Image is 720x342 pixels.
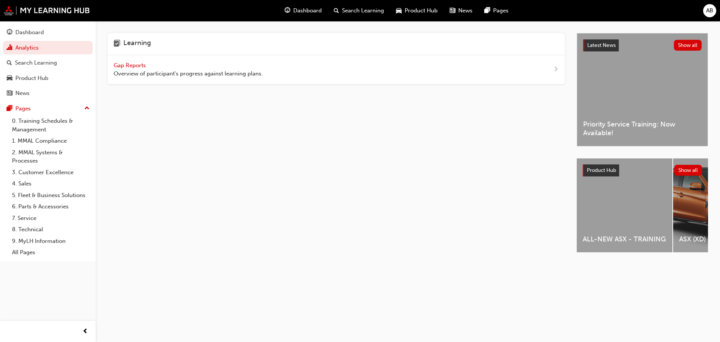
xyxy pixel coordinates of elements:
[3,24,93,102] button: DashboardAnalyticsSearch LearningProduct HubNews
[7,60,12,66] span: search-icon
[7,45,12,51] span: chart-icon
[9,235,93,247] a: 9. MyLH Information
[279,3,328,18] a: guage-iconDashboard
[15,28,44,37] div: Dashboard
[3,102,93,116] button: Pages
[15,104,31,113] div: Pages
[9,135,93,147] a: 1. MMAL Compliance
[4,6,90,15] img: mmal
[15,89,30,98] div: News
[484,6,490,15] span: pages-icon
[444,3,478,18] a: news-iconNews
[458,6,472,15] span: News
[7,29,12,36] span: guage-icon
[9,212,93,224] a: 7. Service
[674,40,702,51] button: Show all
[3,56,93,70] a: Search Learning
[450,6,455,15] span: news-icon
[583,39,702,51] a: Latest NewsShow all
[15,74,48,83] div: Product Hub
[9,247,93,258] a: All Pages
[703,4,716,17] button: AB
[334,6,339,15] span: search-icon
[342,6,384,15] span: Search Learning
[9,190,93,201] a: 5. Fleet & Business Solutions
[583,235,666,244] span: ALL-NEW ASX - TRAINING
[587,42,616,48] span: Latest News
[3,86,93,100] a: News
[328,3,390,18] a: search-iconSearch Learning
[3,26,93,39] a: Dashboard
[15,59,57,67] div: Search Learning
[114,69,263,78] span: Overview of participant's progress against learning plans.
[3,41,93,55] a: Analytics
[9,201,93,212] a: 6. Parts & Accessories
[706,6,713,15] span: AB
[577,33,708,146] a: Latest NewsShow allPriority Service Training: Now Available!
[587,167,616,173] span: Product Hub
[553,65,559,74] span: next-icon
[108,55,565,84] a: Gap Reports Overview of participant's progress against learning plans.next-icon
[478,3,514,18] a: pages-iconPages
[396,6,402,15] span: car-icon
[82,327,88,336] span: prev-icon
[9,115,93,135] a: 0. Training Schedules & Management
[84,104,90,113] span: up-icon
[9,147,93,167] a: 2. MMAL Systems & Processes
[7,105,12,112] span: pages-icon
[405,6,438,15] span: Product Hub
[674,165,702,176] button: Show all
[390,3,444,18] a: car-iconProduct Hub
[114,39,120,49] span: learning-icon
[7,90,12,97] span: news-icon
[9,178,93,190] a: 4. Sales
[583,164,702,176] a: Product HubShow all
[583,120,702,137] span: Priority Service Training: Now Available!
[9,224,93,235] a: 8. Technical
[123,39,151,49] h4: Learning
[7,75,12,82] span: car-icon
[493,6,508,15] span: Pages
[293,6,322,15] span: Dashboard
[114,62,147,69] span: Gap Reports
[3,71,93,85] a: Product Hub
[285,6,290,15] span: guage-icon
[9,167,93,178] a: 3. Customer Excellence
[577,158,672,252] a: ALL-NEW ASX - TRAINING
